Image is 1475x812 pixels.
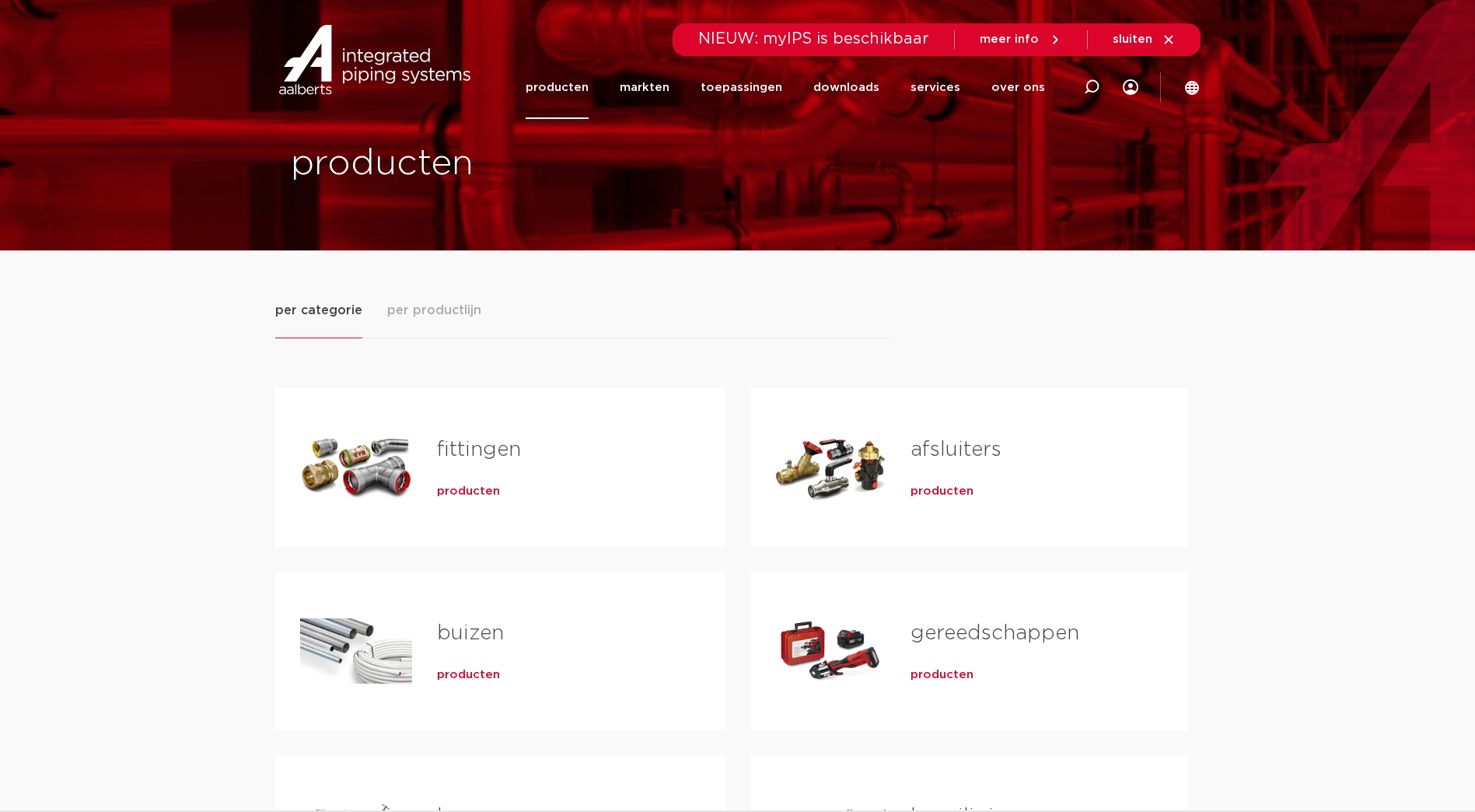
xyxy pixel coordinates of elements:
a: producten [437,667,500,683]
a: downloads [813,56,879,119]
a: producten [526,56,589,119]
a: gereedschappen [911,623,1079,643]
a: fittingen [437,439,521,460]
a: meer info [980,33,1062,47]
div: my IPS [1123,56,1138,119]
a: producten [911,484,973,499]
a: markten [620,56,669,119]
a: services [911,56,960,119]
h1: producten [291,139,730,189]
a: toepassingen [701,56,782,119]
span: sluiten [1113,33,1152,45]
a: over ons [991,56,1045,119]
a: producten [911,667,973,683]
span: per productlijn [387,301,481,320]
a: sluiten [1113,33,1176,47]
a: buizen [437,623,504,643]
nav: Menu [526,56,1045,119]
span: NIEUW: myIPS is beschikbaar [698,31,929,47]
span: per categorie [275,301,362,320]
a: afsluiters [911,439,1001,460]
a: producten [437,484,500,499]
span: meer info [980,33,1039,45]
